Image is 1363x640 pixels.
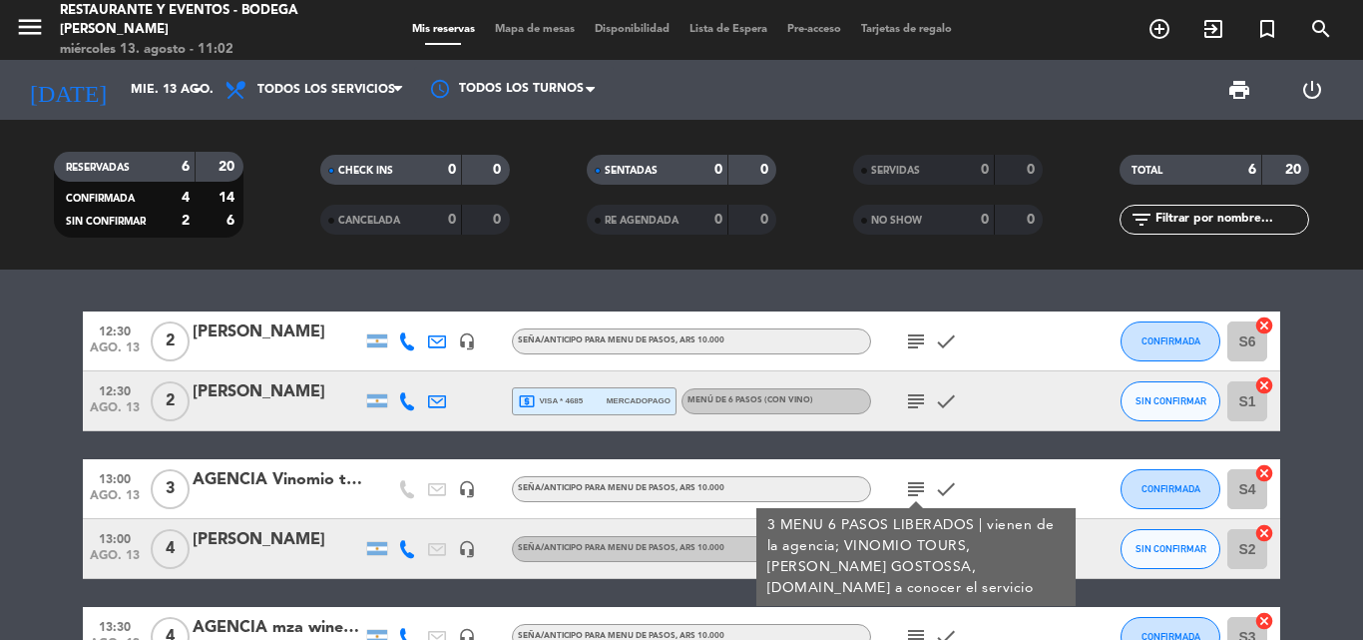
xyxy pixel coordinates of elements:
i: arrow_drop_down [186,78,210,102]
span: , ARS 10.000 [676,336,724,344]
i: headset_mic [458,540,476,558]
strong: 0 [493,163,505,177]
i: [DATE] [15,68,121,112]
strong: 0 [760,163,772,177]
span: MENÚ DE 6 PASOS (Con vino) [687,396,813,404]
span: 13:00 [90,526,140,549]
i: filter_list [1130,208,1153,232]
span: Lista de Espera [680,24,777,35]
strong: 0 [981,163,989,177]
button: menu [15,12,45,49]
i: cancel [1254,316,1274,335]
span: Seña/anticipo para MENU DE PASOS [518,484,724,492]
span: visa * 4685 [518,392,583,410]
span: , ARS 10.000 [676,484,724,492]
span: CONFIRMADA [66,194,135,204]
span: Seña/anticipo para MENU DE PASOS [518,632,724,640]
button: CONFIRMADA [1121,321,1220,361]
span: Todos los servicios [257,83,395,97]
span: ago. 13 [90,401,140,424]
span: SIN CONFIRMAR [66,217,146,227]
span: SIN CONFIRMAR [1136,543,1206,554]
strong: 14 [219,191,238,205]
span: 2 [151,381,190,421]
i: headset_mic [458,480,476,498]
strong: 0 [1027,213,1039,227]
span: 13:00 [90,466,140,489]
span: , ARS 10.000 [676,632,724,640]
div: [PERSON_NAME] [193,379,362,405]
button: SIN CONFIRMAR [1121,529,1220,569]
i: check [934,477,958,501]
span: Mapa de mesas [485,24,585,35]
span: RE AGENDADA [605,216,679,226]
strong: 0 [448,213,456,227]
span: Disponibilidad [585,24,680,35]
button: CONFIRMADA [1121,469,1220,509]
span: TOTAL [1132,166,1162,176]
i: cancel [1254,523,1274,543]
span: Mis reservas [402,24,485,35]
div: Restaurante y Eventos - Bodega [PERSON_NAME] [60,1,326,40]
span: , ARS 10.000 [676,544,724,552]
span: 4 [151,529,190,569]
span: CONFIRMADA [1141,335,1200,346]
i: headset_mic [458,332,476,350]
i: cancel [1254,463,1274,483]
strong: 4 [182,191,190,205]
span: SERVIDAS [871,166,920,176]
strong: 0 [714,163,722,177]
span: SIN CONFIRMAR [1136,395,1206,406]
div: 3 MENU 6 PASOS LIBERADOS | vienen de la agencia; VINOMIO TOURS, [PERSON_NAME] GOSTOSSA, [DOMAIN_N... [767,515,1066,599]
i: power_settings_new [1300,78,1324,102]
input: Filtrar por nombre... [1153,209,1308,231]
strong: 0 [1027,163,1039,177]
span: 2 [151,321,190,361]
i: check [934,329,958,353]
strong: 6 [1248,163,1256,177]
span: CHECK INS [338,166,393,176]
span: 13:30 [90,614,140,637]
span: Tarjetas de regalo [851,24,962,35]
span: Pre-acceso [777,24,851,35]
span: RESERVADAS [66,163,130,173]
span: 3 [151,469,190,509]
i: subject [904,389,928,413]
span: ago. 13 [90,341,140,364]
strong: 0 [760,213,772,227]
strong: 0 [493,213,505,227]
i: subject [904,477,928,501]
strong: 0 [448,163,456,177]
strong: 2 [182,214,190,228]
span: Seña/anticipo para MENU DE PASOS [518,336,724,344]
span: CANCELADA [338,216,400,226]
i: local_atm [518,392,536,410]
span: ago. 13 [90,489,140,512]
strong: 20 [1285,163,1305,177]
i: subject [904,329,928,353]
button: SIN CONFIRMAR [1121,381,1220,421]
div: [PERSON_NAME] [193,320,362,345]
div: [PERSON_NAME] [193,527,362,553]
strong: 6 [227,214,238,228]
span: ago. 13 [90,549,140,572]
i: exit_to_app [1201,17,1225,41]
span: NO SHOW [871,216,922,226]
span: 12:30 [90,319,140,341]
div: miércoles 13. agosto - 11:02 [60,40,326,60]
i: check [934,389,958,413]
i: cancel [1254,611,1274,631]
i: cancel [1254,375,1274,395]
i: add_circle_outline [1147,17,1171,41]
i: turned_in_not [1255,17,1279,41]
div: LOG OUT [1275,60,1348,120]
strong: 0 [714,213,722,227]
strong: 6 [182,160,190,174]
span: Seña/anticipo para MENU DE PASOS [518,544,724,552]
span: SENTADAS [605,166,658,176]
strong: 0 [981,213,989,227]
span: 12:30 [90,378,140,401]
strong: 20 [219,160,238,174]
span: mercadopago [607,394,671,407]
i: menu [15,12,45,42]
